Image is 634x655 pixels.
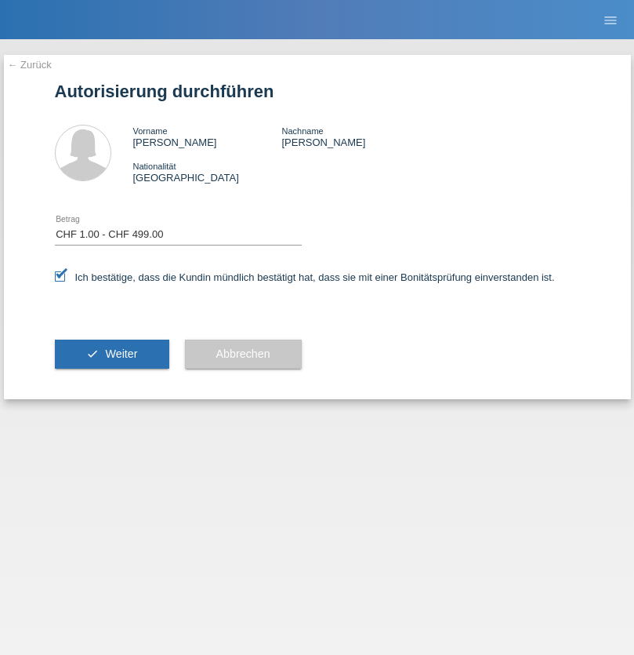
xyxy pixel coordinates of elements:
[281,126,323,136] span: Nachname
[55,271,555,283] label: Ich bestätige, dass die Kundin mündlich bestätigt hat, dass sie mit einer Bonitätsprüfung einvers...
[603,13,618,28] i: menu
[8,59,52,71] a: ← Zurück
[281,125,430,148] div: [PERSON_NAME]
[55,82,580,101] h1: Autorisierung durchführen
[133,160,282,184] div: [GEOGRAPHIC_DATA]
[595,15,626,24] a: menu
[86,348,99,360] i: check
[216,348,270,360] span: Abbrechen
[133,162,176,171] span: Nationalität
[105,348,137,360] span: Weiter
[55,340,169,369] button: check Weiter
[185,340,302,369] button: Abbrechen
[133,125,282,148] div: [PERSON_NAME]
[133,126,168,136] span: Vorname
